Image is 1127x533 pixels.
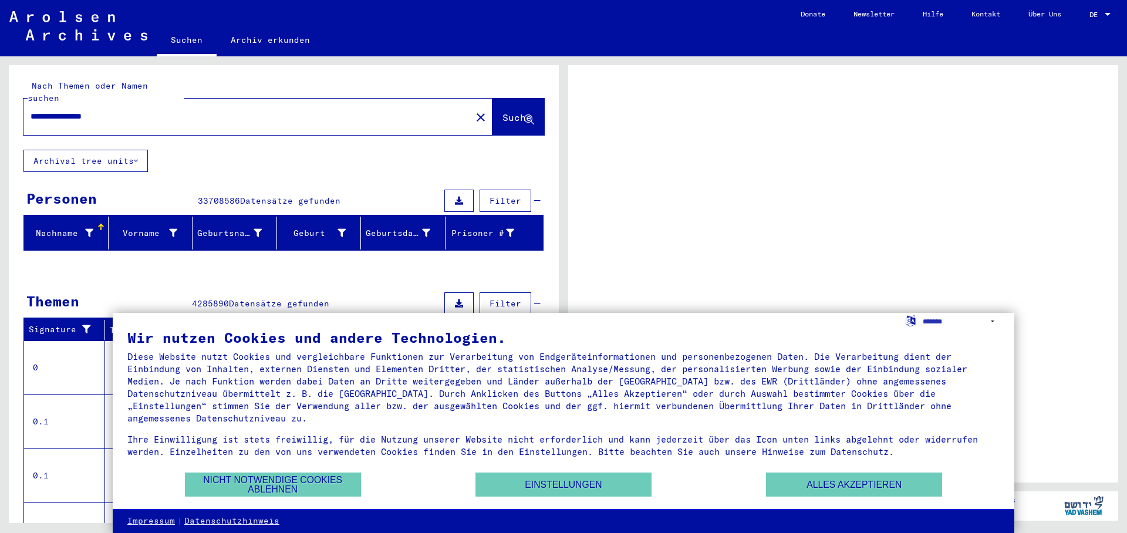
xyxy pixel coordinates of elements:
div: Wir nutzen Cookies und andere Technologien. [127,330,1000,345]
mat-header-cell: Geburtsname [193,217,277,249]
span: 33708586 [198,195,240,206]
mat-label: Nach Themen oder Namen suchen [28,80,148,103]
img: yv_logo.png [1062,491,1106,520]
a: Datenschutzhinweis [184,515,279,527]
span: Filter [490,298,521,309]
div: Prisoner # [450,227,515,239]
img: Arolsen_neg.svg [9,11,147,41]
div: Themen [26,291,79,312]
div: Geburtsdatum [366,227,430,239]
td: 0.1 [24,448,105,502]
div: Titel [110,321,532,339]
mat-header-cell: Vorname [109,217,193,249]
a: Archiv erkunden [217,26,324,54]
mat-header-cell: Prisoner # [446,217,544,249]
div: Nachname [29,224,108,242]
div: Diese Website nutzt Cookies und vergleichbare Funktionen zur Verarbeitung von Endgeräteinformatio... [127,350,1000,424]
div: Personen [26,188,97,209]
mat-icon: close [474,110,488,124]
a: Suchen [157,26,217,56]
div: Signature [29,323,96,336]
div: Nachname [29,227,93,239]
td: 0.1 [24,394,105,448]
span: Suche [502,112,532,123]
select: Sprache auswählen [923,313,1000,330]
span: Datensätze gefunden [229,298,329,309]
button: Clear [469,105,492,129]
div: Geburtsname [197,227,262,239]
span: DE [1089,11,1102,19]
button: Alles akzeptieren [766,473,942,497]
div: Geburtsdatum [366,224,445,242]
mat-header-cell: Geburtsdatum [361,217,446,249]
a: Impressum [127,515,175,527]
div: Vorname [113,227,178,239]
div: Signature [29,321,107,339]
button: Nicht notwendige Cookies ablehnen [185,473,361,497]
button: Archival tree units [23,150,148,172]
span: 4285890 [192,298,229,309]
div: Geburt‏ [282,227,346,239]
span: Datensätze gefunden [240,195,340,206]
button: Suche [492,99,544,135]
div: Prisoner # [450,224,529,242]
button: Filter [480,292,531,315]
mat-header-cell: Geburt‏ [277,217,362,249]
span: Filter [490,195,521,206]
button: Filter [480,190,531,212]
div: Geburt‏ [282,224,361,242]
div: Geburtsname [197,224,276,242]
mat-header-cell: Nachname [24,217,109,249]
td: 0 [24,340,105,394]
div: Titel [110,324,521,336]
button: Einstellungen [475,473,652,497]
label: Sprache auswählen [905,315,917,326]
div: Vorname [113,224,193,242]
div: Ihre Einwilligung ist stets freiwillig, für die Nutzung unserer Website nicht erforderlich und ka... [127,433,1000,458]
